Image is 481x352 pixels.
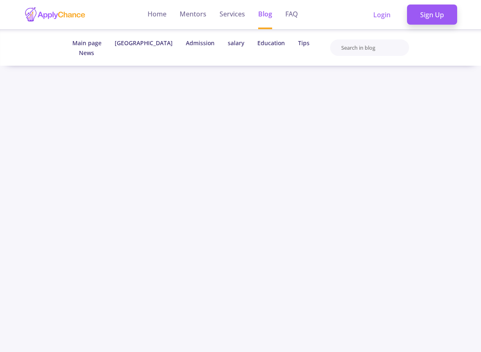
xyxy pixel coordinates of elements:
img: applychance logo [24,7,86,23]
a: salary [228,39,244,47]
a: News [79,49,94,57]
a: Sign Up [407,5,457,25]
a: Tips [298,39,310,47]
input: Search in blog [340,42,408,53]
a: Education [257,39,285,47]
a: [GEOGRAPHIC_DATA] [115,39,173,47]
a: Admission [186,39,215,47]
a: Login [360,5,404,25]
span: Main page [72,39,102,47]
